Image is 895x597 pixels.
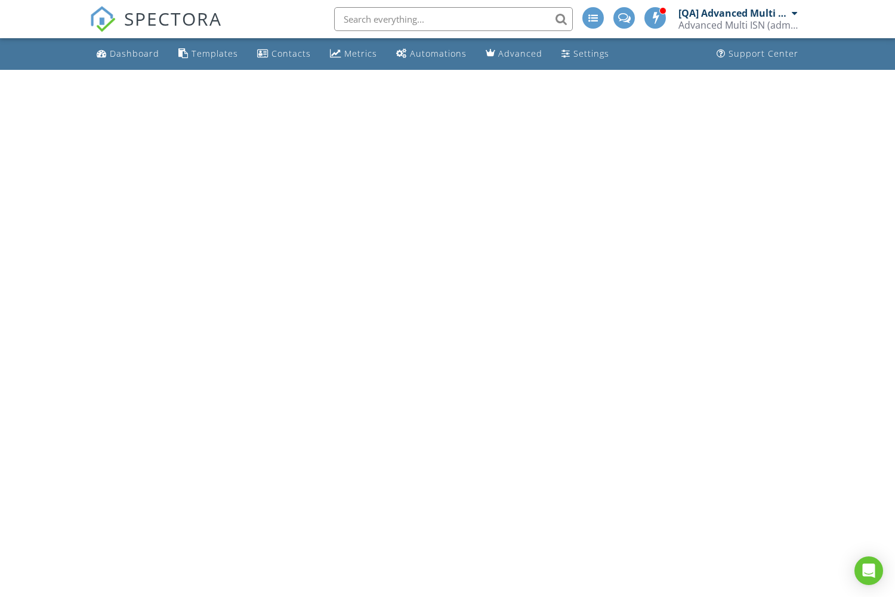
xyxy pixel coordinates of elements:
[557,43,614,65] a: Settings
[573,48,609,59] div: Settings
[854,556,883,585] div: Open Intercom Messenger
[124,6,222,31] span: SPECTORA
[174,43,243,65] a: Templates
[334,7,573,31] input: Search everything...
[712,43,803,65] a: Support Center
[110,48,159,59] div: Dashboard
[252,43,316,65] a: Contacts
[678,19,798,31] div: Advanced Multi ISN (admin) Company
[410,48,467,59] div: Automations
[192,48,238,59] div: Templates
[729,48,798,59] div: Support Center
[344,48,377,59] div: Metrics
[678,7,789,19] div: [QA] Advanced Multi ISN (admin)
[271,48,311,59] div: Contacts
[391,43,471,65] a: Automations (Advanced)
[92,43,164,65] a: Dashboard
[325,43,382,65] a: Metrics
[481,43,547,65] a: Advanced
[498,48,542,59] div: Advanced
[89,16,222,41] a: SPECTORA
[89,6,116,32] img: The Best Home Inspection Software - Spectora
